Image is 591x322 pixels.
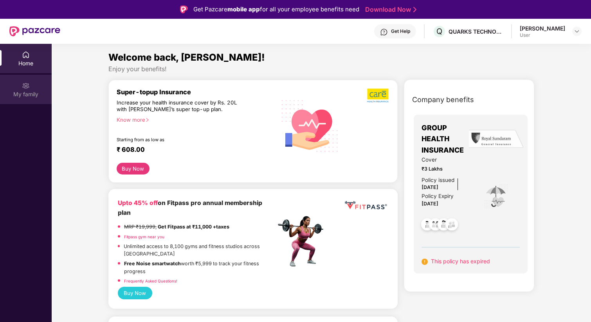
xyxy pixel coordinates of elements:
[422,201,438,207] span: [DATE]
[412,94,474,105] span: Company benefits
[422,184,438,190] span: [DATE]
[574,28,580,34] img: svg+xml;base64,PHN2ZyBpZD0iRHJvcGRvd24tMzJ4MzIiIHhtbG5zPSJodHRwOi8vd3d3LnczLm9yZy8yMDAwL3N2ZyIgd2...
[124,260,276,275] p: worth ₹5,999 to track your fitness progress
[118,199,158,207] b: Upto 45% off
[520,32,565,38] div: User
[442,216,461,235] img: svg+xml;base64,PHN2ZyB4bWxucz0iaHR0cDovL3d3dy53My5vcmcvMjAwMC9zdmciIHdpZHRoPSI0OC45NDMiIGhlaWdodD...
[124,261,181,266] strong: Free Noise smartwatch
[108,52,265,63] span: Welcome back, [PERSON_NAME]!
[520,25,565,32] div: [PERSON_NAME]
[418,216,437,235] img: svg+xml;base64,PHN2ZyB4bWxucz0iaHR0cDovL3d3dy53My5vcmcvMjAwMC9zdmciIHdpZHRoPSI0OC45NDMiIGhlaWdodD...
[117,99,242,113] div: Increase your health insurance cover by Rs. 20L with [PERSON_NAME]’s super top-up plan.
[422,122,473,156] span: GROUP HEALTH INSURANCE
[180,5,188,13] img: Logo
[343,198,388,212] img: fppp.png
[431,258,490,264] span: This policy has expired
[117,88,276,96] div: Super-topup Insurance
[124,243,276,258] p: Unlimited access to 8,100 gyms and fitness studios across [GEOGRAPHIC_DATA]
[422,156,473,164] span: Cover
[436,27,442,36] span: Q
[108,65,534,73] div: Enjoy your benefits!
[380,28,388,36] img: svg+xml;base64,PHN2ZyBpZD0iSGVscC0zMngzMiIgeG1sbnM9Imh0dHA6Ly93d3cudzMub3JnLzIwMDAvc3ZnIiB3aWR0aD...
[9,26,60,36] img: New Pazcare Logo
[426,216,445,235] img: svg+xml;base64,PHN2ZyB4bWxucz0iaHR0cDovL3d3dy53My5vcmcvMjAwMC9zdmciIHdpZHRoPSI0OC45MTUiIGhlaWdodD...
[22,82,30,90] img: svg+xml;base64,PHN2ZyB3aWR0aD0iMjAiIGhlaWdodD0iMjAiIHZpZXdCb3g9IjAgMCAyMCAyMCIgZmlsbD0ibm9uZSIgeG...
[118,199,262,216] b: on Fitpass pro annual membership plan
[391,28,410,34] div: Get Help
[193,5,359,14] div: Get Pazcare for all your employee benefits need
[276,91,344,160] img: svg+xml;base64,PHN2ZyB4bWxucz0iaHR0cDovL3d3dy53My5vcmcvMjAwMC9zdmciIHhtbG5zOnhsaW5rPSJodHRwOi8vd3...
[434,216,453,235] img: svg+xml;base64,PHN2ZyB4bWxucz0iaHR0cDovL3d3dy53My5vcmcvMjAwMC9zdmciIHdpZHRoPSI0OC45NDMiIGhlaWdodD...
[124,224,157,230] del: MRP ₹19,999,
[276,214,330,269] img: fpp.png
[22,51,30,59] img: svg+xml;base64,PHN2ZyBpZD0iSG9tZSIgeG1sbnM9Imh0dHA6Ly93d3cudzMub3JnLzIwMDAvc3ZnIiB3aWR0aD0iMjAiIG...
[449,28,503,35] div: QUARKS TECHNOSOFT PRIVATE LIMITED
[117,117,271,122] div: Know more
[118,287,152,299] button: Buy Now
[483,183,509,209] img: icon
[158,224,229,230] strong: Get Fitpass at ₹11,000 +taxes
[117,163,150,174] button: Buy Now
[367,88,389,103] img: b5dec4f62d2307b9de63beb79f102df3.png
[124,279,177,283] a: Frequently Asked Questions!
[117,146,268,155] div: ₹ 608.00
[145,118,150,122] span: right
[469,130,524,149] img: insurerLogo
[413,5,416,14] img: Stroke
[422,192,454,200] div: Policy Expiry
[124,234,164,239] a: Fitpass gym near you
[422,259,428,265] img: svg+xml;base64,PHN2ZyB4bWxucz0iaHR0cDovL3d3dy53My5vcmcvMjAwMC9zdmciIHdpZHRoPSIxNiIgaGVpZ2h0PSIxNi...
[227,5,260,13] strong: mobile app
[422,165,473,173] span: ₹3 Lakhs
[365,5,414,14] a: Download Now
[117,137,243,142] div: Starting from as low as
[422,176,454,184] div: Policy issued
